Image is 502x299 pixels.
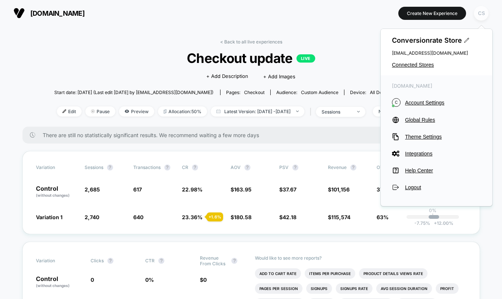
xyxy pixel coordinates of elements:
p: 0% [429,208,436,213]
button: Create New Experience [398,7,466,20]
span: Variation [36,255,77,266]
button: Theme Settings [392,133,481,141]
span: $ [328,186,350,193]
li: Signups Rate [336,283,372,294]
span: 12.00 % [430,220,453,226]
span: (without changes) [36,193,70,197]
span: Sessions [85,164,103,170]
span: Preview [119,106,154,117]
span: 0 [203,277,207,283]
button: Logout [392,184,481,191]
a: < Back to all live experiences [220,39,282,45]
span: + [434,220,437,226]
span: 22.98 % [182,186,203,193]
img: rebalance [164,109,167,114]
div: Audience: [276,90,338,95]
li: Profit [436,283,459,294]
span: + Add Images [263,73,295,79]
span: Theme Settings [405,134,481,140]
span: Variation [36,164,77,170]
button: ? [231,258,237,264]
button: CAccount Settings [392,98,481,107]
span: Conversionrate Store [392,36,481,44]
p: Control [36,276,83,289]
span: 0 % [145,277,154,283]
span: 640 [133,214,143,220]
span: $ [279,186,296,193]
span: Checkout update [74,50,428,66]
button: ? [158,258,164,264]
p: Control [36,185,77,198]
span: (without changes) [36,283,70,288]
span: Transactions [133,164,161,170]
span: 23.36 % [182,214,203,220]
button: Connected Stores [392,62,481,68]
li: Signups [306,283,332,294]
span: AOV [231,164,241,170]
span: Variation 1 [36,214,63,220]
button: ? [244,164,250,170]
span: CTR [145,258,155,263]
span: 617 [133,186,142,193]
span: $ [279,214,296,220]
div: No Filter [378,109,408,114]
button: ? [107,164,113,170]
img: edit [63,109,66,113]
span: Device: [344,90,399,95]
button: Global Rules [392,116,481,124]
button: Integrations [392,150,481,157]
span: Clicks [91,258,104,263]
span: 63% [377,214,389,220]
span: Help Center [405,167,481,173]
span: There are still no statistically significant results. We recommend waiting a few more days [43,132,465,138]
span: $ [328,214,350,220]
span: | [308,106,316,117]
div: CS [474,6,489,21]
p: | [432,213,433,219]
span: -7.75 % [414,220,430,226]
span: $ [200,277,207,283]
span: Start date: [DATE] (Last edit [DATE] by [EMAIL_ADDRESS][DOMAIN_NAME]) [54,90,213,95]
span: OTW [377,164,418,170]
img: end [357,111,360,112]
button: CS [472,6,491,21]
button: [DOMAIN_NAME] [11,7,87,19]
p: Would like to see more reports? [255,255,466,261]
span: 2,740 [85,214,99,220]
span: PSV [279,164,289,170]
span: 37.67 [283,186,296,193]
span: 180.58 [234,214,252,220]
span: all devices [370,90,393,95]
span: Pause [85,106,115,117]
span: Allocation: 50% [158,106,207,117]
span: [DOMAIN_NAME] [392,83,481,89]
span: Logout [405,184,481,190]
span: 115,574 [331,214,350,220]
span: [EMAIL_ADDRESS][DOMAIN_NAME] [392,50,481,56]
button: ? [292,164,298,170]
div: Pages: [226,90,265,95]
div: sessions [322,109,352,115]
span: 37% [377,186,388,193]
span: Custom Audience [301,90,338,95]
span: checkout [244,90,265,95]
span: + Add Description [206,73,248,80]
li: Avg Session Duration [376,283,432,294]
img: end [91,109,95,113]
span: $ [231,186,252,193]
span: $ [231,214,252,220]
img: end [296,111,299,112]
div: + 1.6 % [207,212,223,221]
span: Edit [57,106,82,117]
span: 42.18 [283,214,296,220]
i: C [392,98,401,107]
img: calendar [216,109,220,113]
li: Pages Per Session [255,283,302,294]
button: Help Center [392,167,481,174]
span: Integrations [405,151,481,157]
button: ? [192,164,198,170]
span: 163.95 [234,186,252,193]
li: Add To Cart Rate [255,268,301,279]
button: ? [350,164,356,170]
